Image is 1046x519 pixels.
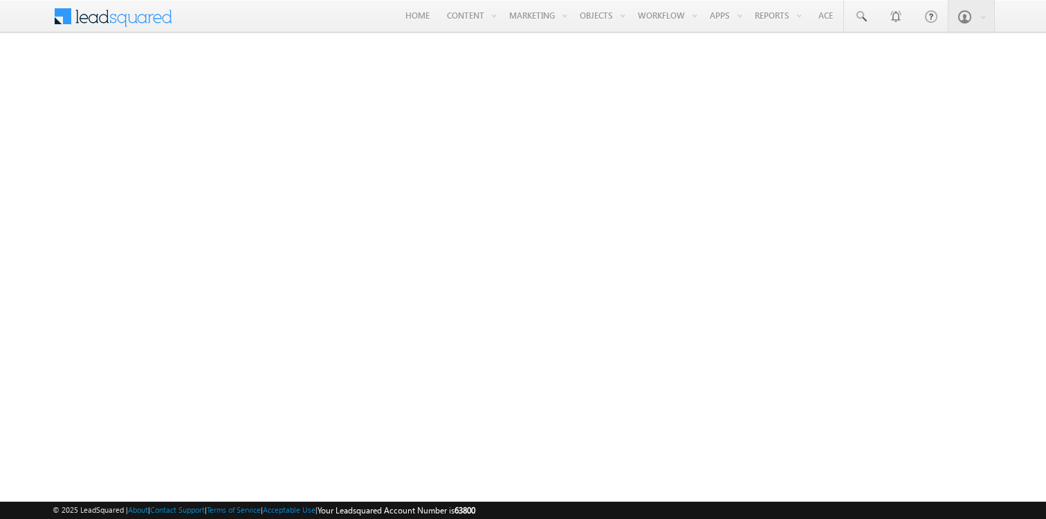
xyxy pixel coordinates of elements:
a: Contact Support [150,505,205,514]
a: About [128,505,148,514]
span: 63800 [455,505,475,516]
a: Terms of Service [207,505,261,514]
a: Acceptable Use [263,505,315,514]
span: Your Leadsquared Account Number is [318,505,475,516]
span: © 2025 LeadSquared | | | | | [53,504,475,517]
